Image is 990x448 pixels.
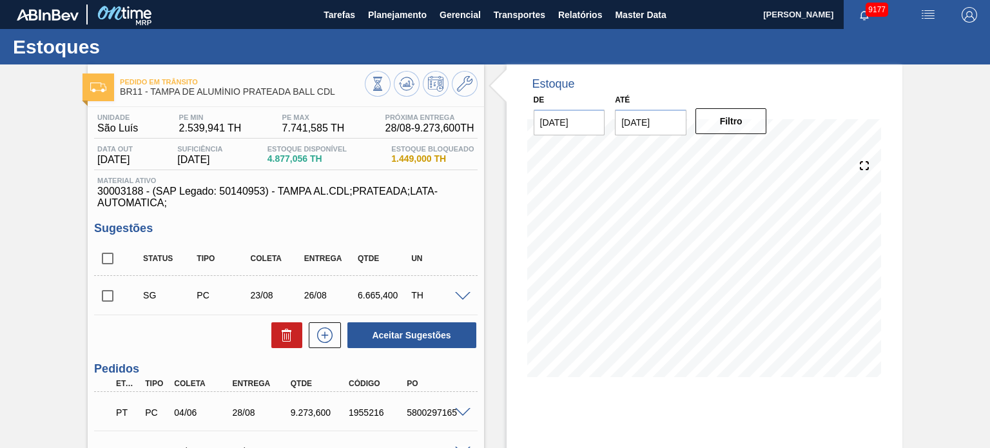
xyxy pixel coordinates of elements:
input: dd/mm/yyyy [534,110,605,135]
span: Unidade [97,113,138,121]
input: dd/mm/yyyy [615,110,686,135]
span: 7.741,585 TH [282,122,345,134]
div: Excluir Sugestões [265,322,302,348]
img: userActions [920,7,936,23]
span: BR11 - TAMPA DE ALUMÍNIO PRATEADA BALL CDL [120,87,364,97]
span: Master Data [615,7,666,23]
div: Pedido de Compra [142,407,171,418]
div: Pedido em Trânsito [113,398,142,427]
span: [DATE] [177,154,222,166]
button: Visão Geral dos Estoques [365,71,391,97]
div: 26/08/2025 [301,290,360,300]
span: PE MIN [179,113,242,121]
span: 9177 [866,3,888,17]
span: Gerencial [440,7,481,23]
button: Aceitar Sugestões [347,322,476,348]
div: Entrega [301,254,360,263]
img: Logout [962,7,977,23]
span: Suficiência [177,145,222,153]
span: Pedido em Trânsito [120,78,364,86]
span: 28/08 - 9.273,600 TH [385,122,474,134]
span: 4.877,056 TH [267,154,347,164]
div: 9.273,600 [287,407,351,418]
div: UN [408,254,467,263]
span: [DATE] [97,154,133,166]
span: Transportes [494,7,545,23]
div: 5800297165 [403,407,467,418]
span: Relatórios [558,7,602,23]
div: Qtde [287,379,351,388]
label: Até [615,95,630,104]
div: 04/06/2025 [171,407,235,418]
div: Aceitar Sugestões [341,321,478,349]
div: Etapa [113,379,142,388]
span: São Luís [97,122,138,134]
h1: Estoques [13,39,242,54]
h3: Pedidos [94,362,477,376]
button: Ir ao Master Data / Geral [452,71,478,97]
span: Material ativo [97,177,474,184]
div: PO [403,379,467,388]
span: Estoque Disponível [267,145,347,153]
span: PE MAX [282,113,345,121]
div: Status [140,254,199,263]
span: 1.449,000 TH [391,154,474,164]
div: Tipo [142,379,171,388]
div: Código [345,379,409,388]
div: 6.665,400 [354,290,413,300]
span: 30003188 - (SAP Legado: 50140953) - TAMPA AL.CDL;PRATEADA;LATA-AUTOMATICA; [97,186,474,209]
img: Ícone [90,83,106,92]
h3: Sugestões [94,222,477,235]
div: Coleta [171,379,235,388]
span: Tarefas [324,7,355,23]
div: Estoque [532,77,575,91]
div: TH [408,290,467,300]
button: Filtro [695,108,767,134]
span: Data out [97,145,133,153]
button: Programar Estoque [423,71,449,97]
div: Nova sugestão [302,322,341,348]
span: Próxima Entrega [385,113,474,121]
button: Atualizar Gráfico [394,71,420,97]
div: Sugestão Criada [140,290,199,300]
span: 2.539,941 TH [179,122,242,134]
img: TNhmsLtSVTkK8tSr43FrP2fwEKptu5GPRR3wAAAABJRU5ErkJggg== [17,9,79,21]
label: De [534,95,545,104]
div: 1955216 [345,407,409,418]
div: Coleta [247,254,306,263]
button: Notificações [844,6,885,24]
div: Qtde [354,254,413,263]
div: 23/08/2025 [247,290,306,300]
div: Tipo [193,254,252,263]
div: 28/08/2025 [229,407,293,418]
p: PT [116,407,139,418]
span: Estoque Bloqueado [391,145,474,153]
span: Planejamento [368,7,427,23]
div: Pedido de Compra [193,290,252,300]
div: Entrega [229,379,293,388]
